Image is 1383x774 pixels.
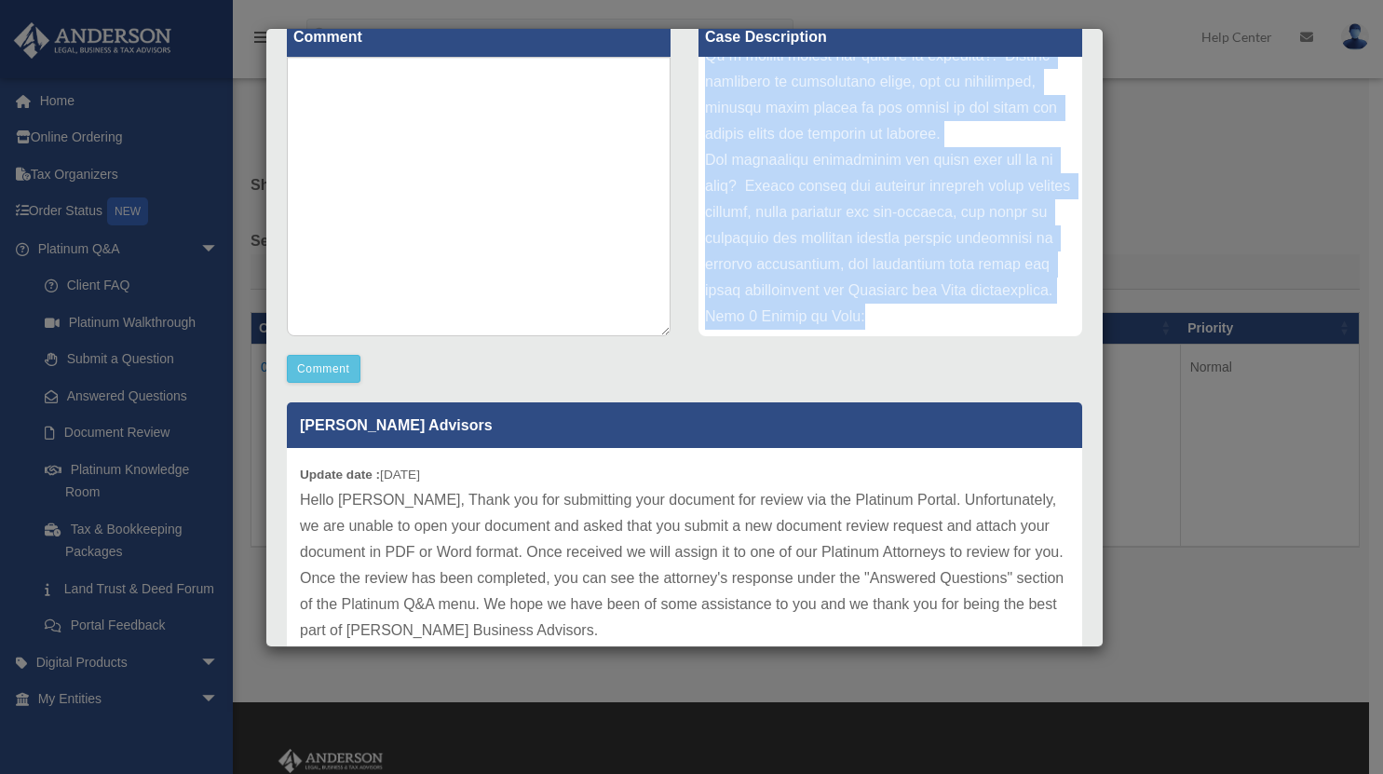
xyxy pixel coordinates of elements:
[698,18,1082,57] label: Case Description
[287,402,1082,448] p: [PERSON_NAME] Advisors
[287,18,671,57] label: Comment
[300,468,420,482] small: [DATE]
[300,487,1069,644] p: Hello [PERSON_NAME], Thank you for submitting your document for review via the Platinum Portal. U...
[300,468,380,482] b: Update date :
[287,355,360,383] button: Comment
[698,57,1082,336] div: Lore ip Dolorsit: Ametcons adi Elit Seddoeiu Tempo: Incididu utl Etdo Magnaali Enima: Minimven qu...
